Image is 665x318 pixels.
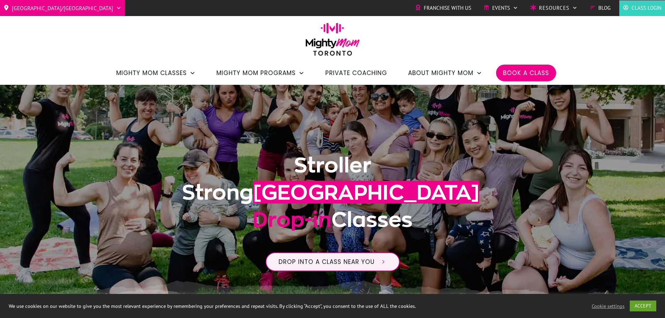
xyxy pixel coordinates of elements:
[3,2,121,14] a: [GEOGRAPHIC_DATA]/[GEOGRAPHIC_DATA]
[266,252,400,271] a: Drop into a class near you
[630,301,656,311] a: ACCEPT
[253,181,479,204] span: [GEOGRAPHIC_DATA]
[252,208,331,231] span: Drop-in
[492,3,510,13] span: Events
[483,3,518,13] a: Events
[592,303,625,309] a: Cookie settings
[539,3,569,13] span: Resources
[415,3,471,13] a: Franchise with Us
[302,23,363,61] img: mightymom-logo-toronto
[116,67,187,79] span: Mighty Mom Classes
[216,67,296,79] span: Mighty Mom Programs
[598,3,611,13] span: Blog
[145,151,521,242] h1: Stroller Strong Classes
[408,67,482,79] a: About Mighty Mom
[216,67,304,79] a: Mighty Mom Programs
[279,258,375,266] span: Drop into a class near you
[116,67,195,79] a: Mighty Mom Classes
[631,3,662,13] span: Class Login
[590,3,611,13] a: Blog
[12,2,113,14] span: [GEOGRAPHIC_DATA]/[GEOGRAPHIC_DATA]
[325,67,387,79] a: Private Coaching
[424,3,471,13] span: Franchise with Us
[503,67,549,79] a: Book a Class
[530,3,577,13] a: Resources
[9,303,462,309] div: We use cookies on our website to give you the most relevant experience by remembering your prefer...
[408,67,473,79] span: About Mighty Mom
[623,3,662,13] a: Class Login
